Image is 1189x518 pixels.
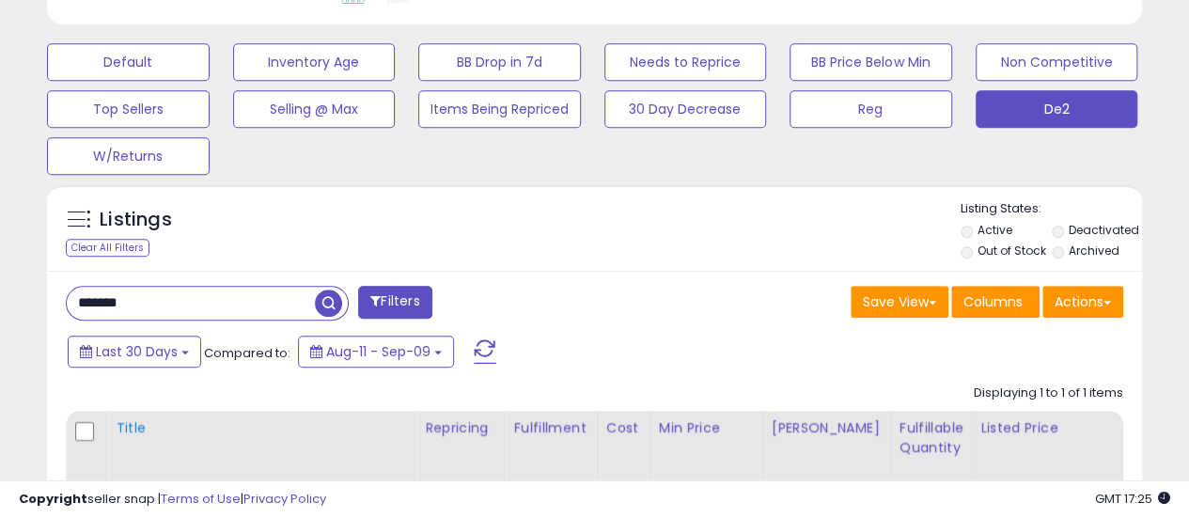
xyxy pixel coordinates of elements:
[418,43,581,81] button: BB Drop in 7d
[233,90,396,128] button: Selling @ Max
[68,336,201,368] button: Last 30 Days
[659,418,756,438] div: Min Price
[606,418,643,438] div: Cost
[233,43,396,81] button: Inventory Age
[47,137,210,175] button: W/Returns
[974,385,1123,402] div: Displaying 1 to 1 of 1 items
[1095,490,1170,508] span: 2025-10-10 17:25 GMT
[977,222,1011,238] label: Active
[1042,286,1123,318] button: Actions
[1069,222,1139,238] label: Deactivated
[961,200,1142,218] p: Listing States:
[604,43,767,81] button: Needs to Reprice
[900,418,964,458] div: Fulfillable Quantity
[425,418,497,438] div: Repricing
[604,90,767,128] button: 30 Day Decrease
[513,418,589,438] div: Fulfillment
[47,90,210,128] button: Top Sellers
[96,342,178,361] span: Last 30 Days
[19,490,87,508] strong: Copyright
[976,90,1138,128] button: De2
[418,90,581,128] button: Items Being Repriced
[1069,243,1119,259] label: Archived
[976,43,1138,81] button: Non Competitive
[47,43,210,81] button: Default
[19,491,326,509] div: seller snap | |
[951,286,1040,318] button: Columns
[790,90,952,128] button: Reg
[790,43,952,81] button: BB Price Below Min
[100,207,172,233] h5: Listings
[161,490,241,508] a: Terms of Use
[963,292,1023,311] span: Columns
[358,286,431,319] button: Filters
[772,418,884,438] div: [PERSON_NAME]
[980,418,1143,438] div: Listed Price
[298,336,454,368] button: Aug-11 - Sep-09
[204,344,290,362] span: Compared to:
[243,490,326,508] a: Privacy Policy
[977,243,1045,259] label: Out of Stock
[851,286,948,318] button: Save View
[326,342,430,361] span: Aug-11 - Sep-09
[116,418,409,438] div: Title
[66,239,149,257] div: Clear All Filters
